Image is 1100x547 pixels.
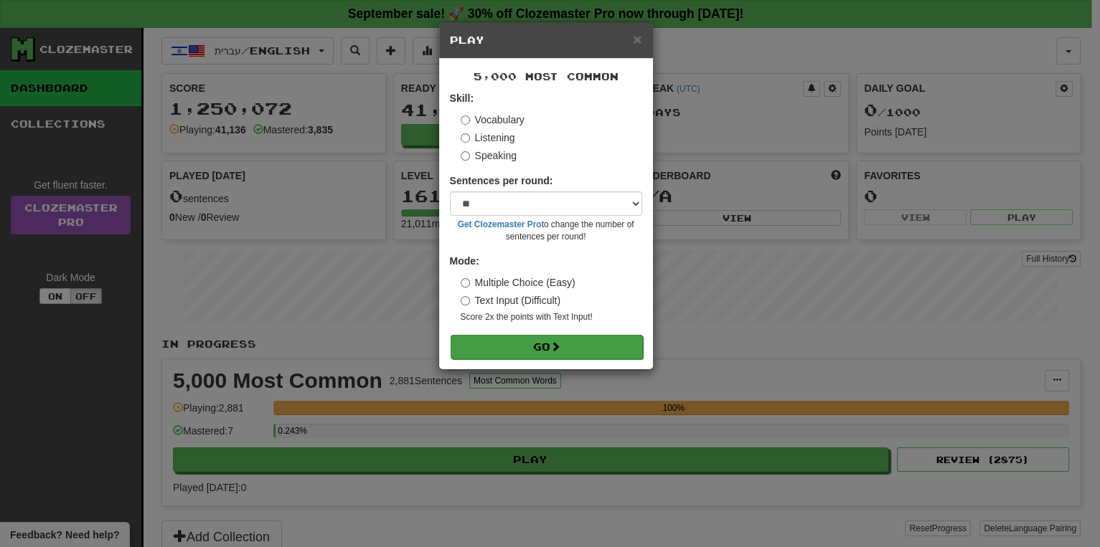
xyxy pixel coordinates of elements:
input: Vocabulary [461,115,470,125]
input: Multiple Choice (Easy) [461,278,470,287]
span: 5,000 Most Common [474,70,619,82]
button: Close [633,32,641,47]
span: × [633,31,641,47]
strong: Mode: [450,255,479,267]
input: Listening [461,133,470,143]
button: Go [451,335,643,359]
label: Text Input (Difficult) [461,293,561,308]
label: Vocabulary [461,113,525,127]
label: Listening [461,130,515,145]
small: to change the number of sentences per round! [450,219,642,243]
a: Get Clozemaster Pro [458,219,542,229]
label: Speaking [461,148,517,163]
h5: Play [450,33,642,47]
small: Score 2x the points with Text Input ! [461,311,642,323]
input: Text Input (Difficult) [461,296,470,305]
label: Sentences per round: [450,173,553,188]
input: Speaking [461,151,470,161]
strong: Skill: [450,92,474,104]
label: Multiple Choice (Easy) [461,275,575,290]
